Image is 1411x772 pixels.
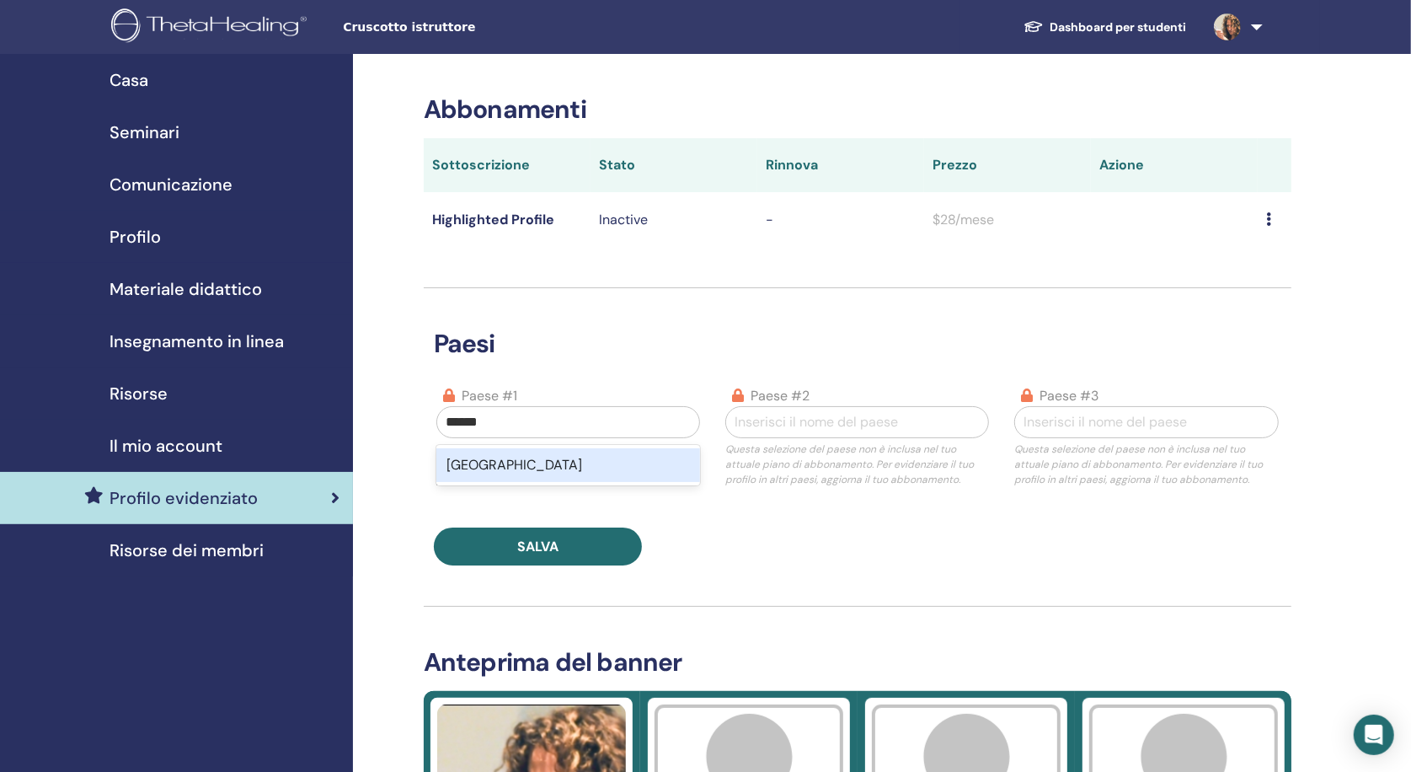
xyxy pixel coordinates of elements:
[436,442,700,487] p: Questa selezione del paese non è inclusa nel tuo attuale piano di abbonamento. Per evidenziare il...
[751,386,810,406] label: Paese #2
[110,224,161,249] span: Profilo
[110,276,262,302] span: Materiale didattico
[1040,386,1098,406] label: Paese #3
[424,329,1291,359] h3: Paesi
[1024,19,1044,34] img: graduation-cap-white.svg
[1091,138,1258,192] th: Azione
[1010,12,1200,43] a: Dashboard per studenti
[110,381,168,406] span: Risorse
[933,211,994,228] span: $28/mese
[343,19,596,36] span: Cruscotto istruttore
[424,94,1291,125] h3: Abbonamenti
[110,538,264,563] span: Risorse dei membri
[725,442,989,487] p: Questa selezione del paese non è inclusa nel tuo attuale piano di abbonamento. Per evidenziare il...
[757,138,924,192] th: Rinnova
[924,138,1091,192] th: Prezzo
[424,647,1291,678] h3: Anteprima del banner
[424,138,591,192] th: Sottoscrizione
[110,120,179,145] span: Seminari
[599,210,749,230] p: Inactive
[110,67,148,93] span: Casa
[1354,715,1394,755] div: Open Intercom Messenger
[766,211,773,228] span: -
[111,8,313,46] img: logo.png
[1214,13,1241,40] img: default.jpg
[110,433,222,458] span: Il mio account
[1014,442,1278,487] p: Questa selezione del paese non è inclusa nel tuo attuale piano di abbonamento. Per evidenziare il...
[434,528,642,566] button: Salva
[110,172,232,197] span: Comunicazione
[462,386,517,406] label: Paese #1
[517,538,559,555] span: Salva
[591,138,757,192] th: Stato
[424,192,591,247] td: Highlighted Profile
[110,485,258,511] span: Profilo evidenziato
[110,329,284,354] span: Insegnamento in linea
[436,448,700,482] div: [GEOGRAPHIC_DATA]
